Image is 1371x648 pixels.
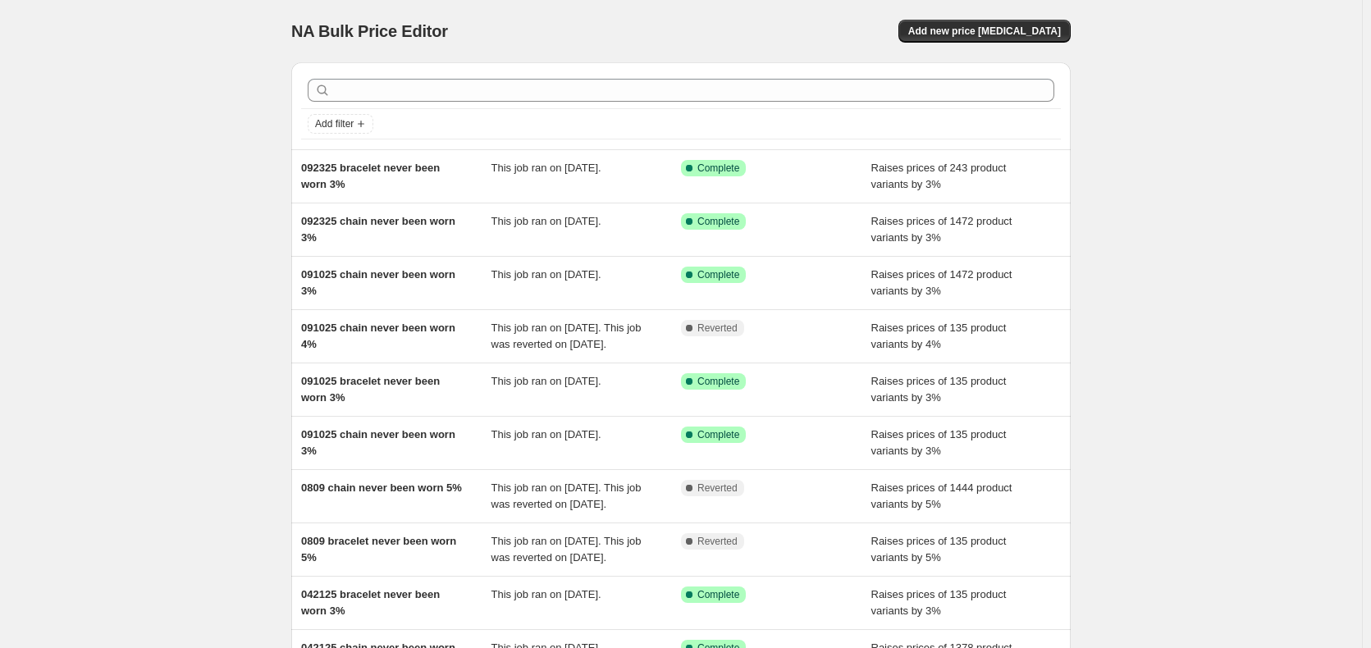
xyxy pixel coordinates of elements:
[871,162,1007,190] span: Raises prices of 243 product variants by 3%
[491,215,601,227] span: This job ran on [DATE].
[871,215,1012,244] span: Raises prices of 1472 product variants by 3%
[301,268,455,297] span: 091025 chain never been worn 3%
[301,481,462,494] span: 0809 chain never been worn 5%
[491,428,601,440] span: This job ran on [DATE].
[491,535,642,564] span: This job ran on [DATE]. This job was reverted on [DATE].
[871,588,1007,617] span: Raises prices of 135 product variants by 3%
[871,268,1012,297] span: Raises prices of 1472 product variants by 3%
[697,428,739,441] span: Complete
[908,25,1061,38] span: Add new price [MEDICAL_DATA]
[697,162,739,175] span: Complete
[898,20,1071,43] button: Add new price [MEDICAL_DATA]
[871,322,1007,350] span: Raises prices of 135 product variants by 4%
[301,322,455,350] span: 091025 chain never been worn 4%
[697,481,738,495] span: Reverted
[697,268,739,281] span: Complete
[491,375,601,387] span: This job ran on [DATE].
[697,322,738,335] span: Reverted
[491,162,601,174] span: This job ran on [DATE].
[871,535,1007,564] span: Raises prices of 135 product variants by 5%
[491,481,642,510] span: This job ran on [DATE]. This job was reverted on [DATE].
[301,428,455,457] span: 091025 chain never been worn 3%
[308,114,373,134] button: Add filter
[291,22,448,40] span: NA Bulk Price Editor
[301,535,456,564] span: 0809 bracelet never been worn 5%
[697,375,739,388] span: Complete
[301,162,440,190] span: 092325 bracelet never been worn 3%
[697,588,739,601] span: Complete
[871,481,1012,510] span: Raises prices of 1444 product variants by 5%
[315,117,354,130] span: Add filter
[301,588,440,617] span: 042125 bracelet never been worn 3%
[491,588,601,600] span: This job ran on [DATE].
[697,215,739,228] span: Complete
[491,268,601,281] span: This job ran on [DATE].
[697,535,738,548] span: Reverted
[301,375,440,404] span: 091025 bracelet never been worn 3%
[871,428,1007,457] span: Raises prices of 135 product variants by 3%
[871,375,1007,404] span: Raises prices of 135 product variants by 3%
[491,322,642,350] span: This job ran on [DATE]. This job was reverted on [DATE].
[301,215,455,244] span: 092325 chain never been worn 3%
